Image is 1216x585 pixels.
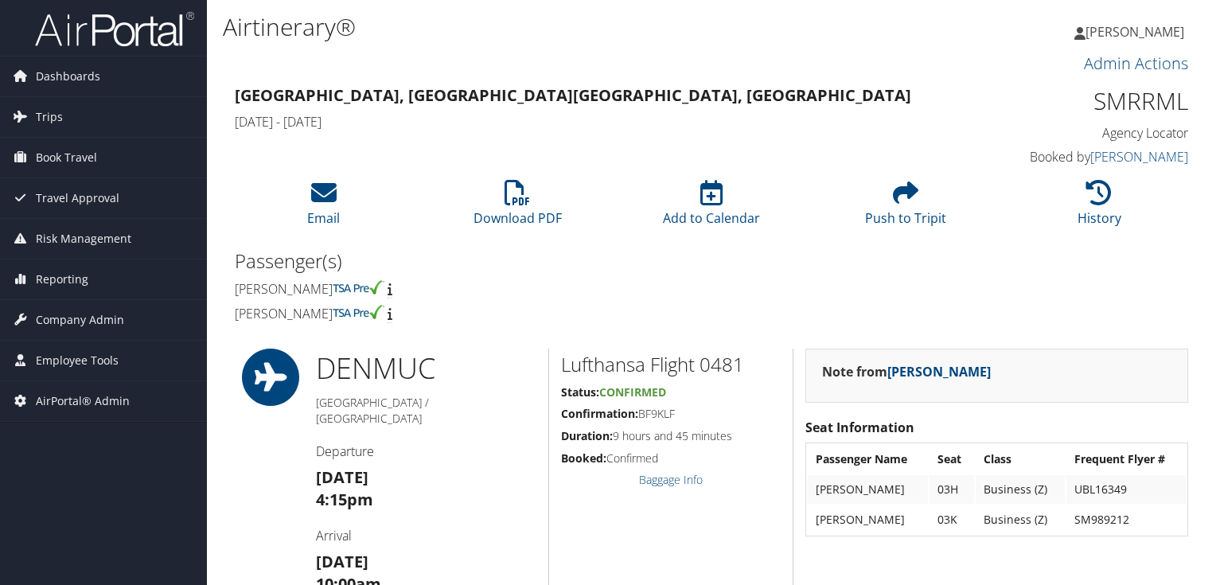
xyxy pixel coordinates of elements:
[1074,8,1200,56] a: [PERSON_NAME]
[561,406,781,422] h5: BF9KLF
[1066,475,1186,504] td: UBL16349
[808,505,928,534] td: [PERSON_NAME]
[930,445,974,474] th: Seat
[1078,189,1121,227] a: History
[36,97,63,137] span: Trips
[561,384,599,400] strong: Status:
[930,475,974,504] td: 03H
[316,395,536,426] h5: [GEOGRAPHIC_DATA] / [GEOGRAPHIC_DATA]
[808,475,928,504] td: [PERSON_NAME]
[235,248,700,275] h2: Passenger(s)
[316,527,536,544] h4: Arrival
[976,445,1065,474] th: Class
[36,259,88,299] span: Reporting
[561,450,606,466] strong: Booked:
[333,280,384,294] img: tsa-precheck.png
[930,505,974,534] td: 03K
[561,406,638,421] strong: Confirmation:
[976,505,1065,534] td: Business (Z)
[561,428,781,444] h5: 9 hours and 45 minutes
[36,178,119,218] span: Travel Approval
[474,189,562,227] a: Download PDF
[36,219,131,259] span: Risk Management
[1066,505,1186,534] td: SM989212
[316,443,536,460] h4: Departure
[223,10,875,44] h1: Airtinerary®
[36,381,130,421] span: AirPortal® Admin
[663,189,760,227] a: Add to Calendar
[887,363,991,380] a: [PERSON_NAME]
[36,138,97,177] span: Book Travel
[805,419,914,436] strong: Seat Information
[976,475,1065,504] td: Business (Z)
[235,305,700,322] h4: [PERSON_NAME]
[1090,148,1188,166] a: [PERSON_NAME]
[36,57,100,96] span: Dashboards
[865,189,946,227] a: Push to Tripit
[333,305,384,319] img: tsa-precheck.png
[235,84,911,106] strong: [GEOGRAPHIC_DATA], [GEOGRAPHIC_DATA] [GEOGRAPHIC_DATA], [GEOGRAPHIC_DATA]
[316,489,373,510] strong: 4:15pm
[1085,23,1184,41] span: [PERSON_NAME]
[1084,53,1188,74] a: Admin Actions
[36,300,124,340] span: Company Admin
[36,341,119,380] span: Employee Tools
[561,428,613,443] strong: Duration:
[808,445,928,474] th: Passenger Name
[235,113,944,131] h4: [DATE] - [DATE]
[968,84,1188,118] h1: SMRRML
[561,351,781,378] h2: Lufthansa Flight 0481
[235,280,700,298] h4: [PERSON_NAME]
[316,349,536,388] h1: DEN MUC
[307,189,340,227] a: Email
[968,148,1188,166] h4: Booked by
[822,363,991,380] strong: Note from
[639,472,703,487] a: Baggage Info
[968,124,1188,142] h4: Agency Locator
[1066,445,1186,474] th: Frequent Flyer #
[316,551,368,572] strong: [DATE]
[599,384,666,400] span: Confirmed
[316,466,368,488] strong: [DATE]
[561,450,781,466] h5: Confirmed
[35,10,194,48] img: airportal-logo.png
